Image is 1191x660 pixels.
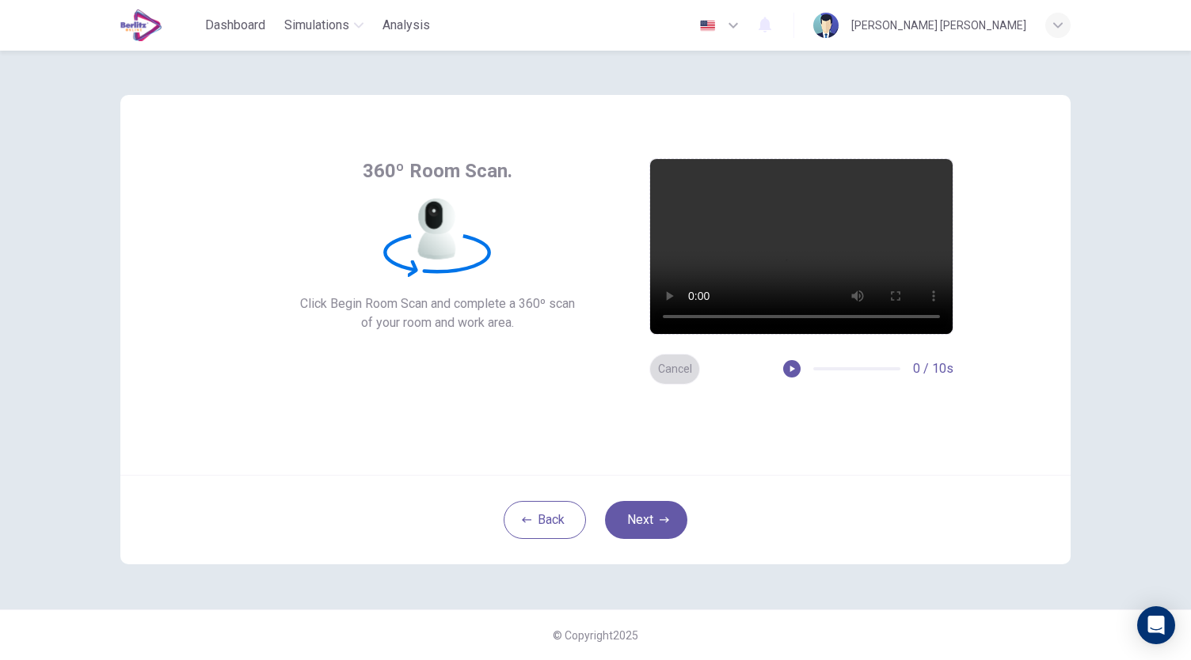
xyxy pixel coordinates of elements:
[376,11,436,40] button: Analysis
[553,629,638,642] span: © Copyright 2025
[300,294,575,313] span: Click Begin Room Scan and complete a 360º scan
[278,11,370,40] button: Simulations
[284,16,349,35] span: Simulations
[851,16,1026,35] div: [PERSON_NAME] [PERSON_NAME]
[300,313,575,332] span: of your room and work area.
[698,20,717,32] img: en
[913,359,953,378] span: 0 / 10s
[813,13,839,38] img: Profile picture
[605,501,687,539] button: Next
[382,16,430,35] span: Analysis
[504,501,586,539] button: Back
[199,11,272,40] button: Dashboard
[1137,606,1175,644] div: Open Intercom Messenger
[120,9,162,41] img: EduSynch logo
[120,9,199,41] a: EduSynch logo
[363,158,512,184] span: 360º Room Scan.
[649,354,700,385] button: Cancel
[205,16,265,35] span: Dashboard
